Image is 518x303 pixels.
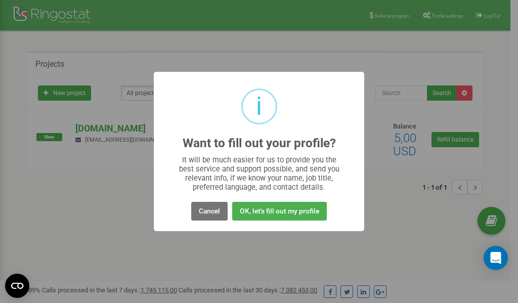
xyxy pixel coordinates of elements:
div: It will be much easier for us to provide you the best service and support possible, and send you ... [174,155,344,192]
button: Cancel [191,202,228,221]
button: OK, let's fill out my profile [232,202,327,221]
div: i [256,90,262,123]
button: Open CMP widget [5,274,29,298]
div: Open Intercom Messenger [484,246,508,270]
h2: Want to fill out your profile? [183,137,336,150]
